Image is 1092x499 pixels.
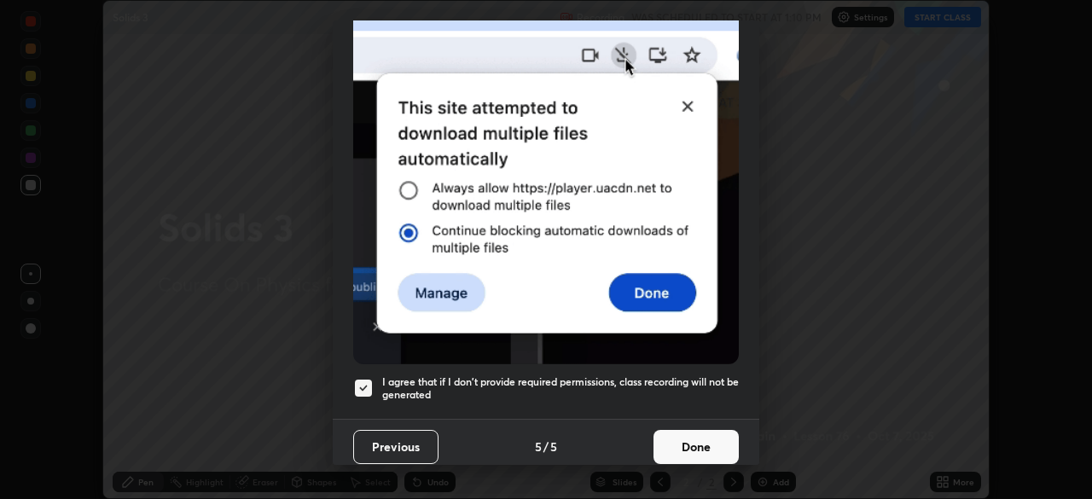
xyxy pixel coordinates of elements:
h4: / [543,438,549,455]
h4: 5 [550,438,557,455]
button: Previous [353,430,439,464]
h5: I agree that if I don't provide required permissions, class recording will not be generated [382,375,739,402]
h4: 5 [535,438,542,455]
button: Done [653,430,739,464]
